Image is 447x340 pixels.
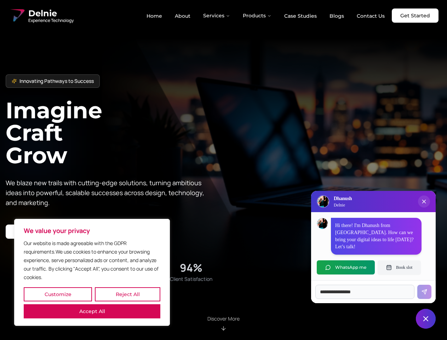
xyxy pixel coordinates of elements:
[197,8,236,23] button: Services
[279,10,322,22] a: Case Studies
[6,178,210,208] p: We blaze new trails with cutting-edge solutions, turning ambitious ideas into powerful, scalable ...
[6,99,224,166] h1: Imagine Craft Grow
[24,226,160,235] p: We value your privacy
[19,78,94,85] span: Innovating Pathways to Success
[24,239,160,282] p: Our website is made agreeable with the GDPR requirements.We use cookies to enhance your browsing ...
[141,10,168,22] a: Home
[317,218,328,229] img: Dhanush
[95,287,160,301] button: Reject All
[335,222,417,250] p: Hi there! I'm Dhanush from [GEOGRAPHIC_DATA]. How can we bring your digital ideas to life [DATE]?...
[28,18,74,23] span: Experience Technology
[351,10,390,22] a: Contact Us
[169,10,196,22] a: About
[324,10,350,22] a: Blogs
[180,261,202,274] div: 94%
[24,287,92,301] button: Customize
[378,260,421,274] button: Book slot
[141,8,390,23] nav: Main
[6,225,87,239] a: Start your project with us
[207,315,240,331] div: Scroll to About section
[418,195,430,208] button: Close chat popup
[28,8,74,19] span: Delnie
[170,276,212,283] span: Client Satisfaction
[416,309,436,329] button: Close chat
[8,7,74,24] a: Delnie Logo Full
[317,196,329,207] img: Delnie Logo
[24,304,160,318] button: Accept All
[334,195,352,202] h3: Dhanush
[207,315,240,322] p: Discover More
[8,7,25,24] img: Delnie Logo
[237,8,277,23] button: Products
[317,260,375,274] button: WhatsApp me
[334,202,352,208] p: Delnie
[392,8,439,23] a: Get Started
